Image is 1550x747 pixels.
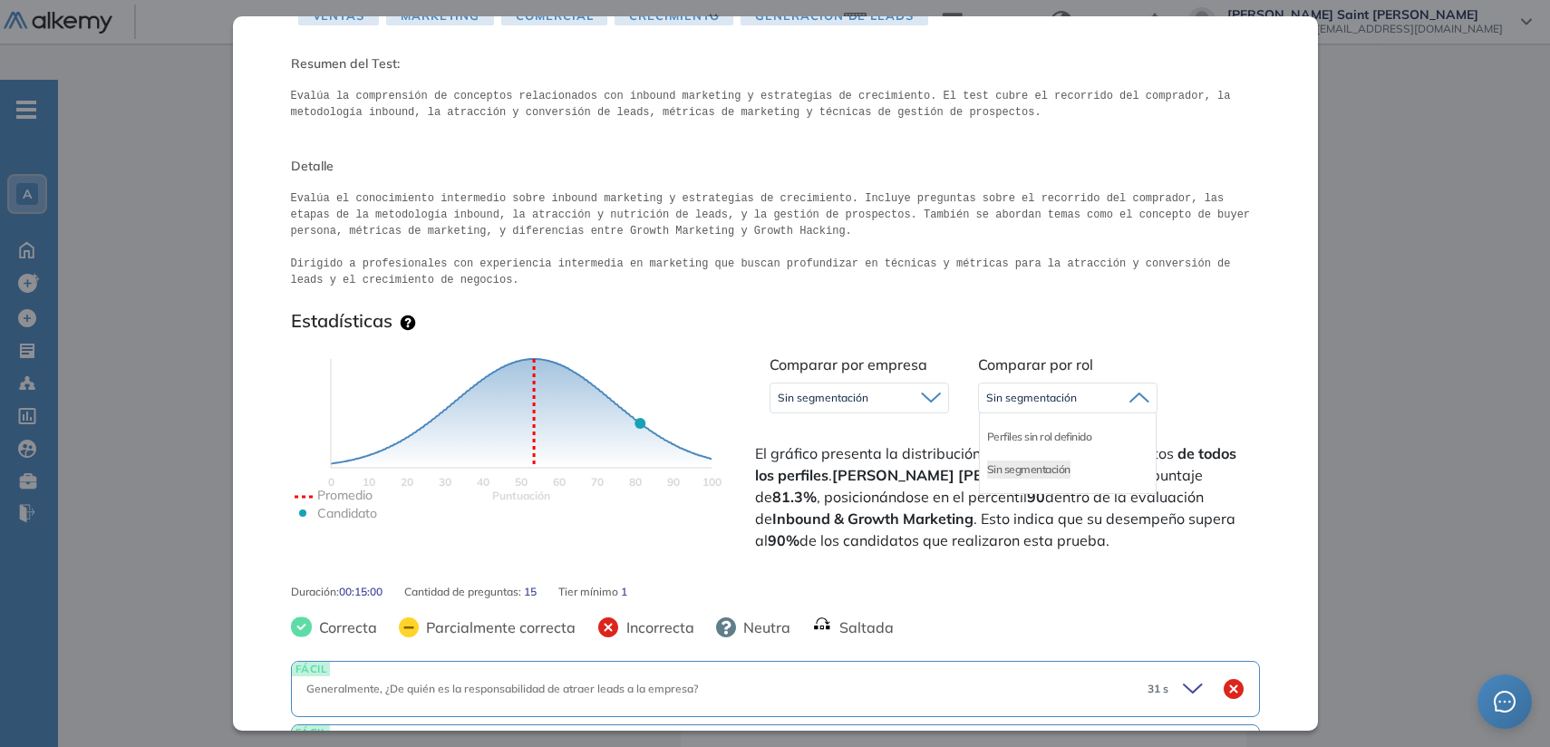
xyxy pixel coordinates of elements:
text: 50 [515,475,528,489]
span: Comparar por rol [978,355,1093,373]
text: 40 [477,475,489,489]
span: Comercial [501,6,607,25]
span: Saltada [832,616,894,638]
text: 20 [401,475,413,489]
span: Crecimiento [615,6,733,25]
text: 80 [629,475,642,489]
span: Detalle [291,157,1260,176]
span: Comparar por empresa [770,355,927,373]
span: message [1493,690,1516,713]
span: Correcta [312,616,377,638]
text: 100 [702,475,721,489]
li: Perfiles sin rol definido [987,428,1092,446]
text: 30 [439,475,451,489]
strong: [PERSON_NAME] [832,466,954,484]
strong: Inbound & Growth Marketing [772,509,974,528]
span: Parcialmente correcta [419,616,576,638]
strong: [PERSON_NAME] [958,466,1080,484]
pre: Evalúa el conocimiento intermedio sobre inbound marketing y estrategias de crecimiento. Incluye p... [291,190,1260,288]
span: Marketing [386,6,494,25]
span: Resumen del Test: [291,54,1260,73]
span: FÁCIL [292,662,331,675]
strong: de todos los perfiles [755,444,1236,484]
text: 0 [327,475,334,489]
strong: 81.3% [772,488,817,506]
span: Duración : [291,584,339,600]
text: 90 [667,475,680,489]
strong: 90% [768,531,799,549]
text: 10 [363,475,375,489]
span: Generalmente, ¿De quién es la responsabilidad de atraer leads a la empresa? [306,682,698,695]
text: 70 [591,475,604,489]
text: Scores [492,489,550,502]
span: FÁCIL [292,725,331,739]
text: Promedio [317,487,373,503]
h3: Estadísticas [291,310,392,332]
span: Generación de Leads [741,6,927,25]
pre: Evalúa la comprensión de conceptos relacionados con inbound marketing y estrategias de crecimient... [291,88,1260,121]
span: 31 s [1148,681,1168,697]
span: Ventas [298,6,379,25]
li: Sin segmentación [987,461,1070,479]
span: Incorrecta [619,616,694,638]
span: Sin segmentación [986,391,1077,405]
span: Sin segmentación [778,391,868,405]
text: 60 [553,475,566,489]
span: El gráfico presenta la distribución de puntajes según los datos . obtuvo un puntaje de , posicion... [755,442,1256,551]
span: Neutra [736,616,790,638]
text: Candidato [317,505,377,521]
strong: 90 [1027,488,1045,506]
